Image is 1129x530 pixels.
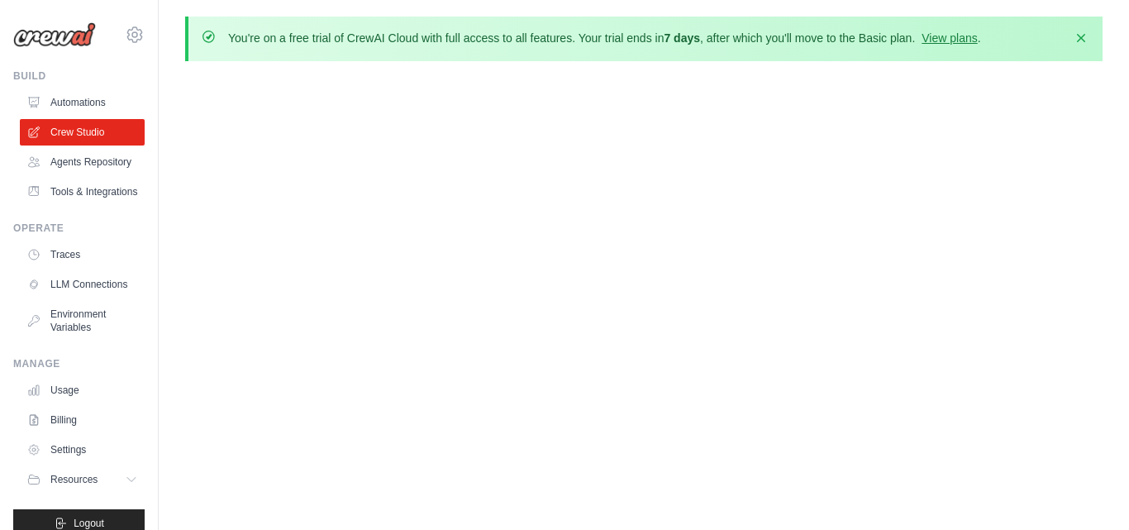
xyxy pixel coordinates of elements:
a: Usage [20,377,145,403]
a: Environment Variables [20,301,145,341]
span: Resources [50,473,98,486]
strong: 7 days [664,31,700,45]
a: Crew Studio [20,119,145,146]
button: Resources [20,466,145,493]
a: Tools & Integrations [20,179,145,205]
a: Billing [20,407,145,433]
a: Traces [20,241,145,268]
a: Automations [20,89,145,116]
div: Build [13,69,145,83]
img: Logo [13,22,96,47]
div: Manage [13,357,145,370]
a: View plans [922,31,977,45]
a: Settings [20,437,145,463]
p: You're on a free trial of CrewAI Cloud with full access to all features. Your trial ends in , aft... [228,30,981,46]
div: Operate [13,222,145,235]
a: Agents Repository [20,149,145,175]
a: LLM Connections [20,271,145,298]
span: Logout [74,517,104,530]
